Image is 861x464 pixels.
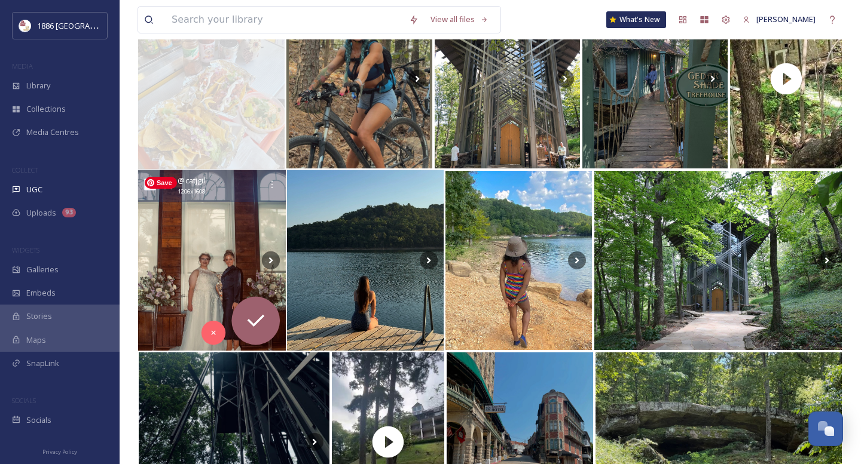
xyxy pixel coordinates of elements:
[445,171,592,350] img: #eurekasprings was a good time, will definitely be back! 🫡
[37,20,132,31] span: 1886 [GEOGRAPHIC_DATA]
[425,8,494,31] a: View all files
[287,170,444,351] img: Life lately: a compilation of late summer moments spent in Arkansas 🌊🦌🌳☀️ A little different than...
[12,396,36,405] span: SOCIALS
[26,207,56,219] span: Uploads
[756,14,816,24] span: [PERSON_NAME]
[42,444,77,458] a: Privacy Policy
[26,287,56,299] span: Embeds
[42,448,77,456] span: Privacy Policy
[12,62,33,70] span: MEDIA
[19,20,31,32] img: logos.png
[26,127,79,138] span: Media Centres
[594,171,842,350] img: I’ve been traveling all over the U.S. for the past three weeks and seen so many amazing things an...
[26,334,46,346] span: Maps
[166,7,403,33] input: Search your library
[138,170,286,351] img: A little belated, but worth the wait because these beautiful wedding pictures of you just came in...
[26,184,42,195] span: UGC
[62,208,76,217] div: 93
[12,165,38,174] span: COLLECT
[26,264,59,275] span: Galleries
[145,177,177,189] span: Save
[26,358,59,369] span: SnapLink
[178,175,204,186] span: @ catjgil
[26,80,50,91] span: Library
[12,245,39,254] span: WIDGETS
[737,8,822,31] a: [PERSON_NAME]
[26,103,66,115] span: Collections
[26,311,52,322] span: Stories
[808,411,843,446] button: Open Chat
[178,188,204,196] span: 1206 x 1608
[26,414,51,426] span: Socials
[606,11,666,28] a: What's New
